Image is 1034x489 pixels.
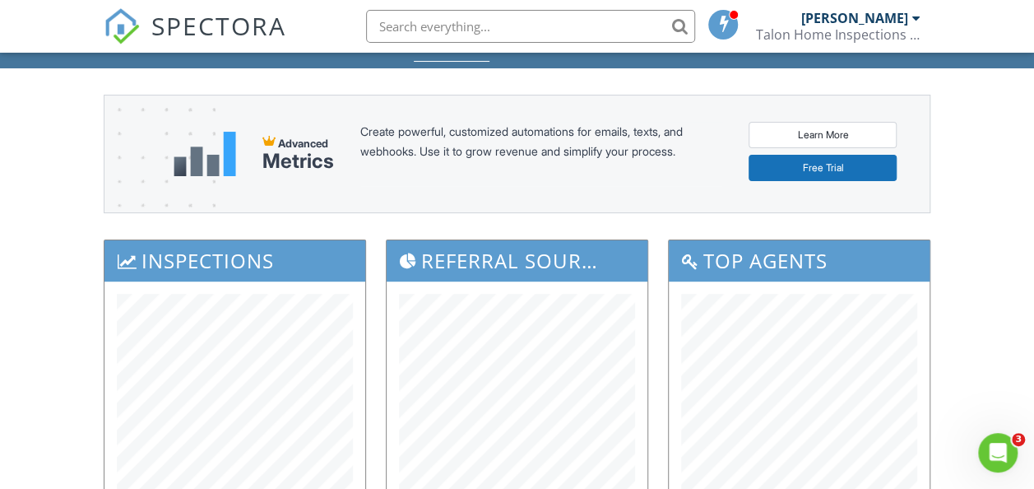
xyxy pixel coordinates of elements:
div: Create powerful, customized automations for emails, texts, and webhooks. Use it to grow revenue a... [360,122,722,186]
a: Learn More [749,122,897,148]
img: metrics-aadfce2e17a16c02574e7fc40e4d6b8174baaf19895a402c862ea781aae8ef5b.svg [174,132,236,176]
div: Talon Home Inspections LLC [755,26,920,43]
a: Free Trial [749,155,897,181]
h3: Referral Sources [387,240,647,281]
img: advanced-banner-bg-f6ff0eecfa0ee76150a1dea9fec4b49f333892f74bc19f1b897a312d7a1b2ff3.png [104,95,216,277]
h3: Inspections [104,240,365,281]
iframe: Intercom live chat [978,433,1018,473]
a: SPECTORA [104,22,286,57]
img: The Best Home Inspection Software - Spectora [104,8,140,44]
input: Search everything... [366,10,695,43]
span: SPECTORA [151,8,286,43]
span: 3 [1012,433,1025,446]
div: [PERSON_NAME] [800,10,907,26]
div: Metrics [262,150,334,173]
h3: Top Agents [669,240,930,281]
span: Advanced [278,137,328,150]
